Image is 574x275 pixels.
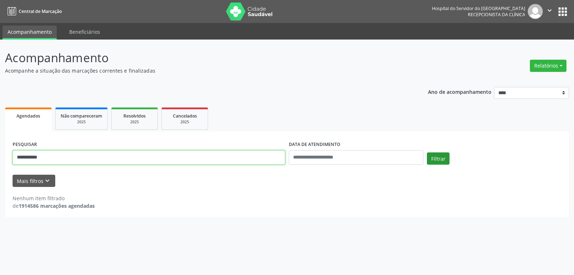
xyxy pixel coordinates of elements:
[432,5,525,12] div: Hospital do Servidor do [GEOGRAPHIC_DATA]
[427,152,450,165] button: Filtrar
[61,119,102,125] div: 2025
[3,26,57,40] a: Acompanhamento
[428,87,491,96] p: Ano de acompanhamento
[173,113,197,119] span: Cancelados
[543,4,556,19] button: 
[528,4,543,19] img: img
[61,113,102,119] span: Não compareceram
[13,139,37,150] label: PESQUISAR
[117,119,152,125] div: 2025
[5,49,400,67] p: Acompanhamento
[468,12,525,18] span: Recepcionista da clínica
[546,6,554,14] i: 
[167,119,203,125] div: 2025
[43,177,51,185] i: keyboard_arrow_down
[17,113,40,119] span: Agendados
[64,26,105,38] a: Beneficiários
[13,175,55,187] button: Mais filtroskeyboard_arrow_down
[13,194,95,202] div: Nenhum item filtrado
[5,5,62,17] a: Central de Marcação
[19,8,62,14] span: Central de Marcação
[19,202,95,209] strong: 1914586 marcações agendadas
[289,139,340,150] label: DATA DE ATENDIMENTO
[530,60,566,72] button: Relatórios
[13,202,95,210] div: de
[5,67,400,74] p: Acompanhe a situação das marcações correntes e finalizadas
[123,113,146,119] span: Resolvidos
[556,5,569,18] button: apps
